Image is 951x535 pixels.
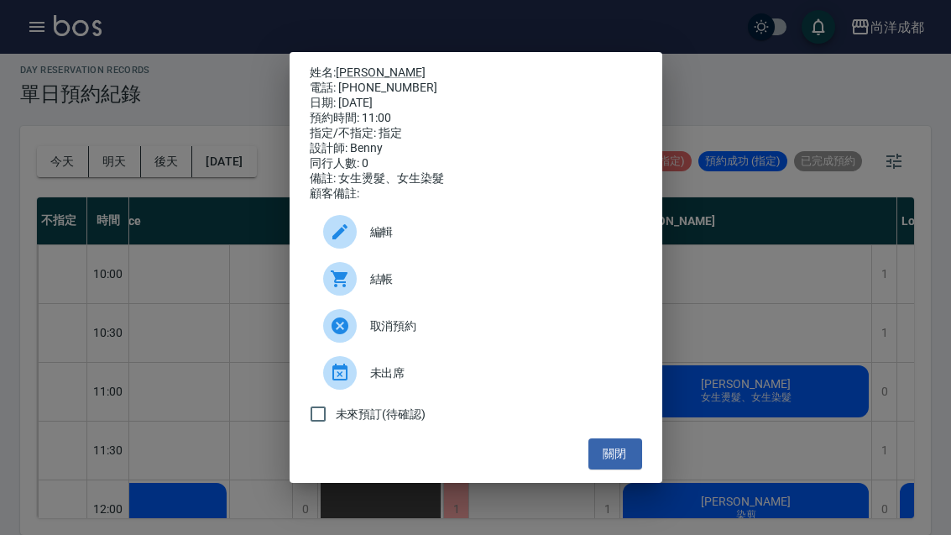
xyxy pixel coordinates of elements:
span: 未來預訂(待確認) [336,406,426,423]
div: 顧客備註: [310,186,642,202]
div: 日期: [DATE] [310,96,642,111]
div: 同行人數: 0 [310,156,642,171]
button: 關閉 [588,438,642,469]
p: 姓名: [310,66,642,81]
div: 設計師: Benny [310,141,642,156]
a: 結帳 [310,255,642,302]
span: 編輯 [370,223,629,241]
div: 未出席 [310,349,642,396]
div: 編輯 [310,208,642,255]
div: 備註: 女生燙髮、女生染髮 [310,171,642,186]
span: 結帳 [370,270,629,288]
div: 取消預約 [310,302,642,349]
a: [PERSON_NAME] [336,66,426,79]
div: 指定/不指定: 指定 [310,126,642,141]
span: 未出席 [370,365,629,382]
div: 預約時間: 11:00 [310,111,642,126]
span: 取消預約 [370,317,629,335]
div: 電話: [PHONE_NUMBER] [310,81,642,96]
